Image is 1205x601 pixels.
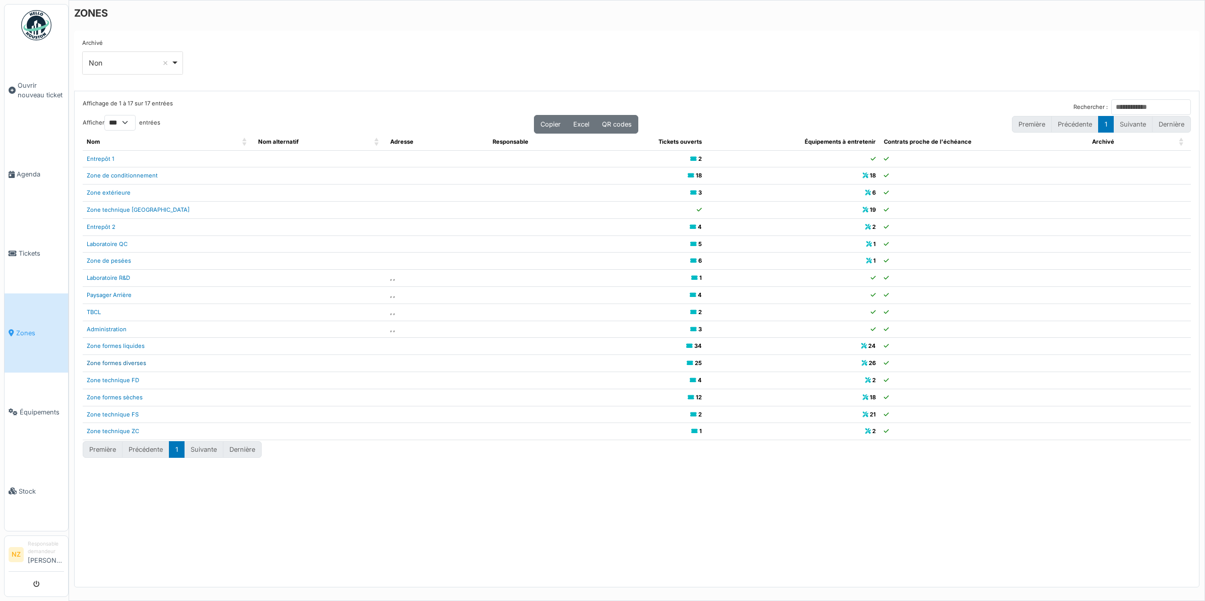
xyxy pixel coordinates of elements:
[87,342,145,349] a: Zone formes liquides
[872,189,876,196] b: 6
[83,99,173,115] div: Affichage de 1 à 17 sur 17 entrées
[87,309,101,316] a: TBCL
[698,155,702,162] b: 2
[87,172,158,179] a: Zone de conditionnement
[870,172,876,179] b: 18
[872,428,876,435] b: 2
[1179,134,1185,150] span: Archivé: Activate to sort
[694,342,702,349] b: 34
[1012,116,1191,133] nav: pagination
[698,223,702,230] b: 4
[698,377,702,384] b: 4
[87,138,100,145] span: Nom
[83,115,160,131] label: Afficher entrées
[87,428,139,435] a: Zone technique ZC
[869,359,876,367] b: 26
[602,121,632,128] span: QR codes
[595,115,638,134] button: QR codes
[16,328,64,338] span: Zones
[390,138,413,145] span: Adresse
[5,214,68,293] a: Tickets
[658,138,702,145] span: Tickets ouverts
[698,257,702,264] b: 6
[1073,103,1108,111] label: Rechercher :
[1092,138,1114,145] span: Archivé
[374,134,380,150] span: Nom alternatif: Activate to sort
[540,121,561,128] span: Copier
[696,172,702,179] b: 18
[9,547,24,562] li: NZ
[493,138,528,145] span: Responsable
[698,291,702,298] b: 4
[160,58,170,68] button: Remove item: 'false'
[1098,116,1114,133] button: 1
[872,223,876,230] b: 2
[87,155,114,162] a: Entrepôt 1
[82,39,103,47] label: Archivé
[9,540,64,572] a: NZ Responsable demandeur[PERSON_NAME]
[258,138,298,145] span: Nom alternatif
[696,394,702,401] b: 12
[695,359,702,367] b: 25
[567,115,596,134] button: Excel
[698,326,702,333] b: 3
[169,441,185,458] button: 1
[104,115,136,131] select: Afficherentrées
[19,249,64,258] span: Tickets
[870,206,876,213] b: 19
[18,81,64,100] span: Ouvrir nouveau ticket
[873,257,876,264] b: 1
[5,293,68,373] a: Zones
[884,138,972,145] span: Contrats proche de l'échéance
[87,411,139,418] a: Zone technique FS
[87,377,139,384] a: Zone technique FD
[698,189,702,196] b: 3
[5,46,68,135] a: Ouvrir nouveau ticket
[868,342,876,349] b: 24
[87,394,143,401] a: Zone formes sèches
[5,135,68,214] a: Agenda
[28,540,64,556] div: Responsable demandeur
[698,411,702,418] b: 2
[87,326,127,333] a: Administration
[21,10,51,40] img: Badge_color-CXgf-gQk.svg
[870,411,876,418] b: 21
[87,241,128,248] a: Laboratoire QC
[83,441,262,458] nav: pagination
[386,321,489,338] td: , ,
[20,407,64,417] span: Équipements
[19,487,64,496] span: Stock
[873,241,876,248] b: 1
[5,373,68,452] a: Équipements
[5,452,68,531] a: Stock
[698,241,702,248] b: 5
[87,291,132,298] a: Paysager Arrière
[698,309,702,316] b: 2
[242,134,248,150] span: Nom: Activate to sort
[87,206,190,213] a: Zone technique [GEOGRAPHIC_DATA]
[17,169,64,179] span: Agenda
[699,274,702,281] b: 1
[87,257,131,264] a: Zone de pesées
[386,270,489,287] td: , ,
[28,540,64,569] li: [PERSON_NAME]
[805,138,876,145] span: Équipements à entretenir
[87,189,131,196] a: Zone extérieure
[87,274,130,281] a: Laboratoire R&D
[870,394,876,401] b: 18
[87,223,115,230] a: Entrepôt 2
[534,115,567,134] button: Copier
[74,7,108,19] h6: ZONES
[89,57,171,68] div: Non
[386,286,489,304] td: , ,
[699,428,702,435] b: 1
[573,121,589,128] span: Excel
[872,377,876,384] b: 2
[386,304,489,321] td: , ,
[87,359,146,367] a: Zone formes diverses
